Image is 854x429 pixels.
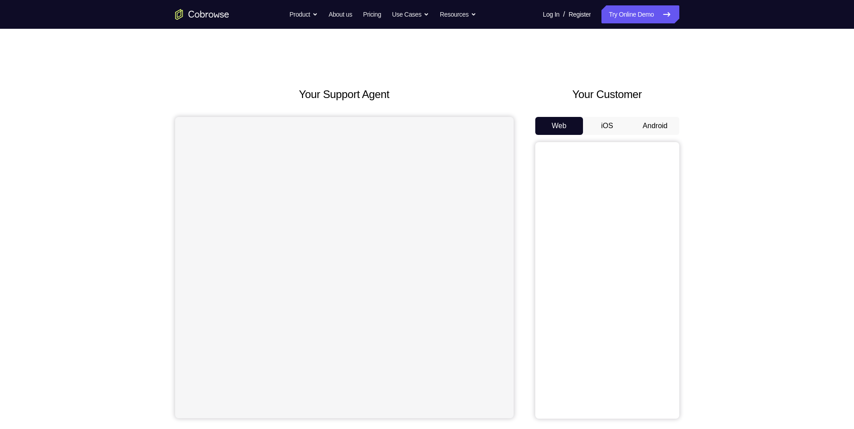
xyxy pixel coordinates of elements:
button: iOS [583,117,631,135]
button: Web [535,117,583,135]
button: Android [631,117,679,135]
button: Use Cases [392,5,429,23]
a: Log In [543,5,560,23]
a: Register [569,5,591,23]
a: Go to the home page [175,9,229,20]
button: Product [289,5,318,23]
h2: Your Support Agent [175,86,514,103]
a: Try Online Demo [601,5,679,23]
iframe: Agent [175,117,514,418]
a: Pricing [363,5,381,23]
button: Resources [440,5,476,23]
a: About us [329,5,352,23]
h2: Your Customer [535,86,679,103]
span: / [563,9,565,20]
